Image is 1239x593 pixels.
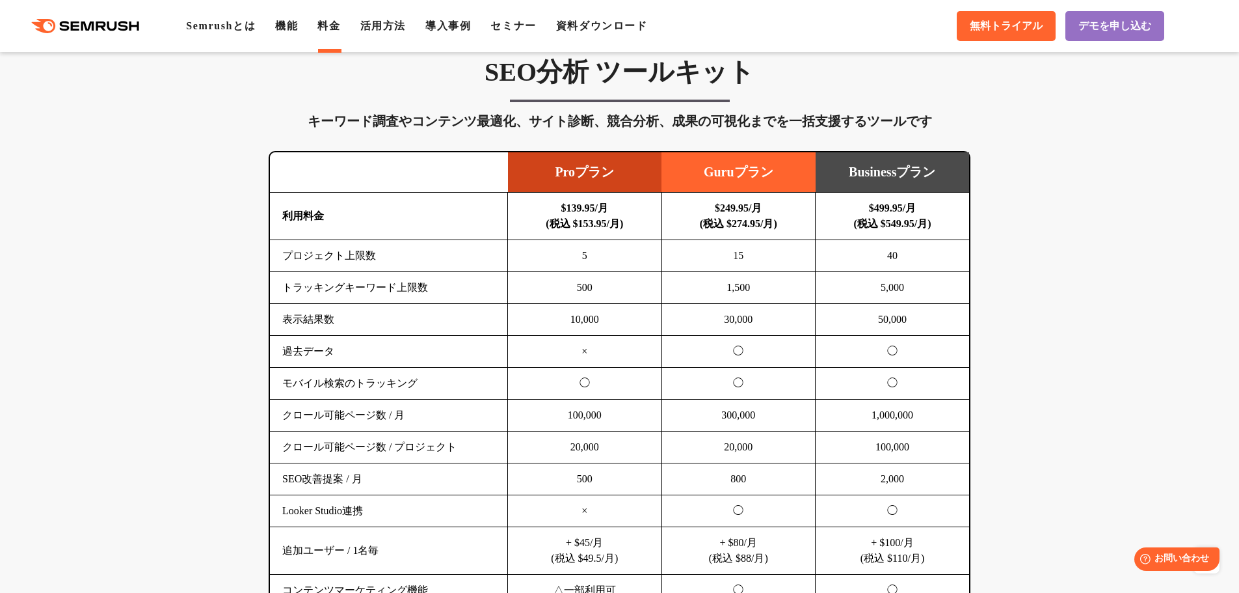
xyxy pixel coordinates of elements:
td: + $45/月 (税込 $49.5/月) [508,527,662,575]
td: ◯ [661,336,816,368]
td: Looker Studio連携 [270,495,508,527]
td: モバイル検索のトラッキング [270,368,508,400]
td: × [508,336,662,368]
td: + $80/月 (税込 $88/月) [661,527,816,575]
a: 無料トライアル [957,11,1056,41]
td: ◯ [816,368,970,400]
td: 1,500 [661,272,816,304]
span: デモを申し込む [1078,20,1151,33]
a: セミナー [490,20,536,31]
td: 1,000,000 [816,400,970,432]
a: デモを申し込む [1065,11,1164,41]
td: ◯ [508,368,662,400]
div: キーワード調査やコンテンツ最適化、サイト診断、競合分析、成果の可視化までを一括支援するツールです [269,111,970,131]
td: プロジェクト上限数 [270,240,508,272]
b: $499.95/月 (税込 $549.95/月) [853,202,931,229]
td: 過去データ [270,336,508,368]
a: 料金 [317,20,340,31]
a: Semrushとは [186,20,256,31]
td: Proプラン [508,152,662,193]
td: 表示結果数 [270,304,508,336]
td: 10,000 [508,304,662,336]
td: Guruプラン [661,152,816,193]
td: × [508,495,662,527]
td: 100,000 [508,400,662,432]
td: SEO改善提案 / 月 [270,463,508,495]
td: 30,000 [661,304,816,336]
td: 2,000 [816,463,970,495]
h3: SEO分析 ツールキット [269,56,970,89]
td: 800 [661,463,816,495]
td: 5,000 [816,272,970,304]
td: 300,000 [661,400,816,432]
td: 20,000 [508,432,662,463]
td: ◯ [816,336,970,368]
b: $249.95/月 (税込 $274.95/月) [700,202,777,229]
td: Businessプラン [816,152,970,193]
td: クロール可能ページ数 / プロジェクト [270,432,508,463]
td: + $100/月 (税込 $110/月) [816,527,970,575]
td: 20,000 [661,432,816,463]
td: トラッキングキーワード上限数 [270,272,508,304]
b: $139.95/月 (税込 $153.95/月) [546,202,623,229]
td: 50,000 [816,304,970,336]
td: ◯ [661,368,816,400]
td: 40 [816,240,970,272]
td: 500 [508,463,662,495]
a: 資料ダウンロード [556,20,648,31]
a: 活用方法 [360,20,406,31]
td: 追加ユーザー / 1名毎 [270,527,508,575]
a: 機能 [275,20,298,31]
td: 15 [661,240,816,272]
td: クロール可能ページ数 / 月 [270,400,508,432]
td: 5 [508,240,662,272]
a: 導入事例 [425,20,471,31]
td: 500 [508,272,662,304]
iframe: Help widget launcher [1123,542,1225,579]
span: 無料トライアル [970,20,1043,33]
td: 100,000 [816,432,970,463]
td: ◯ [816,495,970,527]
b: 利用料金 [282,210,324,221]
td: ◯ [661,495,816,527]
